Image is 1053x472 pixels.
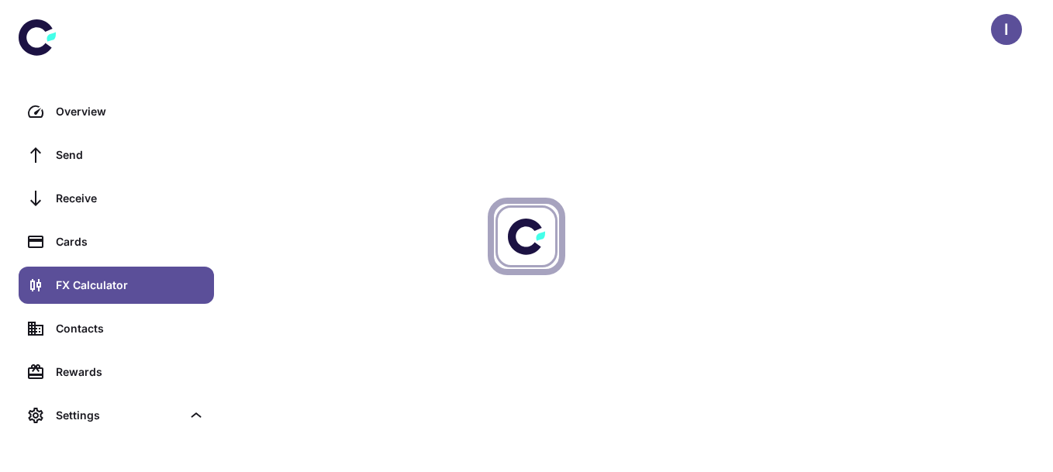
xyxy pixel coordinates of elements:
[56,103,205,120] div: Overview
[19,267,214,304] a: FX Calculator
[56,320,205,337] div: Contacts
[19,93,214,130] a: Overview
[56,407,181,424] div: Settings
[19,353,214,391] a: Rewards
[19,180,214,217] a: Receive
[56,233,205,250] div: Cards
[56,363,205,381] div: Rewards
[56,277,205,294] div: FX Calculator
[56,190,205,207] div: Receive
[991,14,1022,45] button: I
[19,310,214,347] a: Contacts
[19,223,214,260] a: Cards
[19,397,214,434] div: Settings
[56,146,205,164] div: Send
[19,136,214,174] a: Send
